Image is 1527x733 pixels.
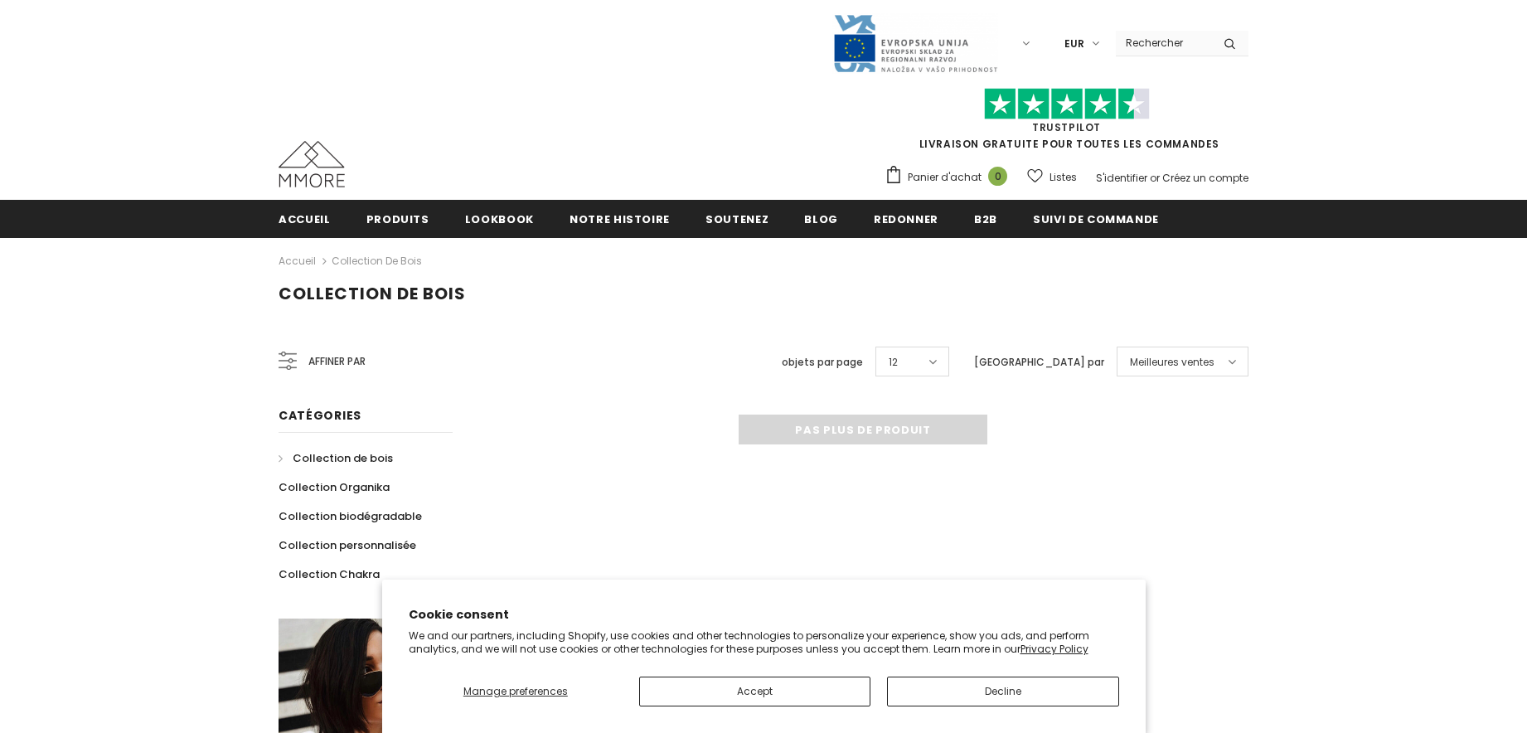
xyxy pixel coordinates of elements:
span: Suivi de commande [1033,211,1159,227]
span: Listes [1050,169,1077,186]
a: Listes [1027,163,1077,192]
span: Blog [804,211,838,227]
span: Collection de bois [293,450,393,466]
button: Accept [639,677,870,706]
img: Cas MMORE [279,141,345,187]
span: Collection personnalisée [279,537,416,553]
a: soutenez [705,200,768,237]
span: EUR [1064,36,1084,52]
a: Collection de bois [279,444,393,473]
label: objets par page [782,354,863,371]
p: We and our partners, including Shopify, use cookies and other technologies to personalize your ex... [409,629,1119,655]
a: S'identifier [1096,171,1147,185]
span: Notre histoire [570,211,670,227]
label: [GEOGRAPHIC_DATA] par [974,354,1104,371]
a: Collection Organika [279,473,390,502]
a: B2B [974,200,997,237]
a: Lookbook [465,200,534,237]
button: Manage preferences [409,677,623,706]
a: Redonner [874,200,938,237]
span: or [1150,171,1160,185]
span: Redonner [874,211,938,227]
a: TrustPilot [1032,120,1101,134]
span: soutenez [705,211,768,227]
a: Collection de bois [332,254,422,268]
a: Collection Chakra [279,560,380,589]
a: Collection personnalisée [279,531,416,560]
img: Javni Razpis [832,13,998,74]
span: Collection biodégradable [279,508,422,524]
button: Decline [887,677,1118,706]
span: Affiner par [308,352,366,371]
span: LIVRAISON GRATUITE POUR TOUTES LES COMMANDES [885,95,1248,151]
span: 12 [889,354,898,371]
input: Search Site [1116,31,1211,55]
a: Créez un compte [1162,171,1248,185]
a: Accueil [279,251,316,271]
a: Blog [804,200,838,237]
span: Collection Chakra [279,566,380,582]
a: Accueil [279,200,331,237]
span: Collection de bois [279,282,466,305]
span: Meilleures ventes [1130,354,1214,371]
span: Catégories [279,407,361,424]
span: B2B [974,211,997,227]
span: Accueil [279,211,331,227]
a: Notre histoire [570,200,670,237]
span: Panier d'achat [908,169,982,186]
span: Lookbook [465,211,534,227]
span: Collection Organika [279,479,390,495]
span: Manage preferences [463,684,568,698]
a: Javni Razpis [832,36,998,50]
a: Panier d'achat 0 [885,165,1016,190]
a: Suivi de commande [1033,200,1159,237]
a: Collection biodégradable [279,502,422,531]
h2: Cookie consent [409,606,1119,624]
a: Produits [366,200,429,237]
img: Faites confiance aux étoiles pilotes [984,88,1150,120]
a: Privacy Policy [1020,642,1088,656]
span: 0 [988,167,1007,186]
span: Produits [366,211,429,227]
